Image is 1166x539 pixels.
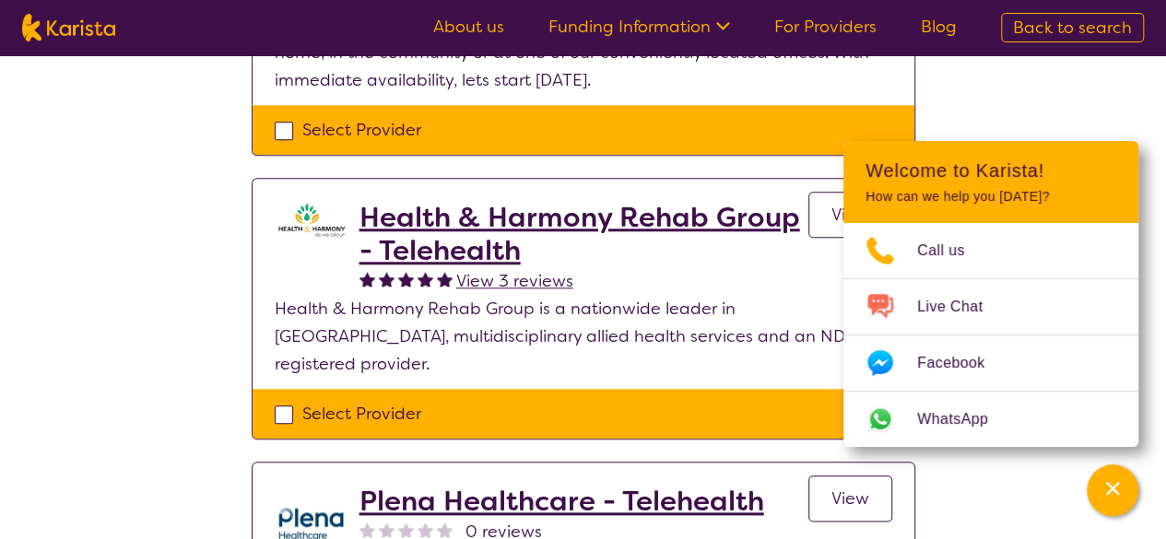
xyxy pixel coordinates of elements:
p: How can we help you [DATE]? [866,189,1116,205]
p: Health & Harmony Rehab Group is a nationwide leader in [GEOGRAPHIC_DATA], multidisciplinary allie... [275,295,892,378]
img: ztak9tblhgtrn1fit8ap.png [275,201,348,238]
a: Plena Healthcare - Telehealth [359,485,764,518]
img: nonereviewstar [398,521,414,537]
img: fullstar [379,271,395,287]
img: fullstar [437,271,453,287]
a: View [808,475,892,521]
img: fullstar [418,271,433,287]
a: View 3 reviews [456,267,573,295]
span: Back to search [1013,17,1132,39]
span: Facebook [917,349,1007,377]
a: Blog [921,16,957,38]
span: View [831,487,869,510]
span: WhatsApp [917,405,1010,433]
img: nonereviewstar [437,521,453,537]
img: fullstar [359,271,375,287]
span: View [831,204,869,226]
span: View 3 reviews [456,270,573,292]
a: Back to search [1001,13,1144,42]
a: Funding Information [548,16,730,38]
div: Channel Menu [843,141,1138,447]
img: nonereviewstar [359,521,375,537]
a: View [808,192,892,238]
a: Health & Harmony Rehab Group - Telehealth [359,201,808,267]
a: Web link opens in a new tab. [843,392,1138,447]
span: Live Chat [917,293,1005,321]
a: For Providers [774,16,877,38]
a: About us [433,16,504,38]
img: fullstar [398,271,414,287]
img: nonereviewstar [418,521,433,537]
img: Karista logo [22,14,115,41]
h2: Welcome to Karista! [866,159,1116,182]
ul: Choose channel [843,223,1138,447]
span: Call us [917,237,987,264]
button: Channel Menu [1087,464,1138,516]
img: nonereviewstar [379,521,395,537]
